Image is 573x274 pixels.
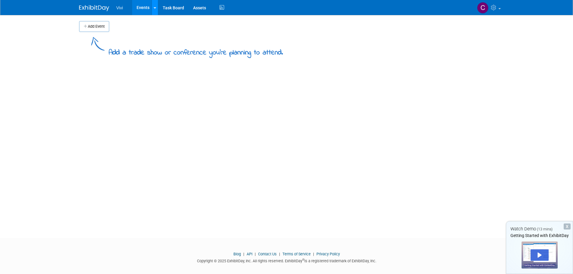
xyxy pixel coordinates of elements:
[278,252,282,256] span: |
[247,252,252,256] a: API
[506,232,573,239] div: Getting Started with ExhibitDay
[477,2,488,14] img: Chloe Fung
[79,5,109,11] img: ExhibitDay
[564,223,571,229] div: Dismiss
[302,258,304,261] sup: ®
[531,249,549,261] div: Play
[282,252,311,256] a: Terms of Service
[79,21,109,32] button: Add Event
[116,5,123,10] span: Vivi
[242,252,246,256] span: |
[109,43,283,58] div: Add a trade show or conference you're planning to attend.
[312,252,316,256] span: |
[316,252,340,256] a: Privacy Policy
[253,252,257,256] span: |
[233,252,241,256] a: Blog
[258,252,277,256] a: Contact Us
[537,227,553,231] span: (13 mins)
[506,226,573,232] div: Watch Demo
